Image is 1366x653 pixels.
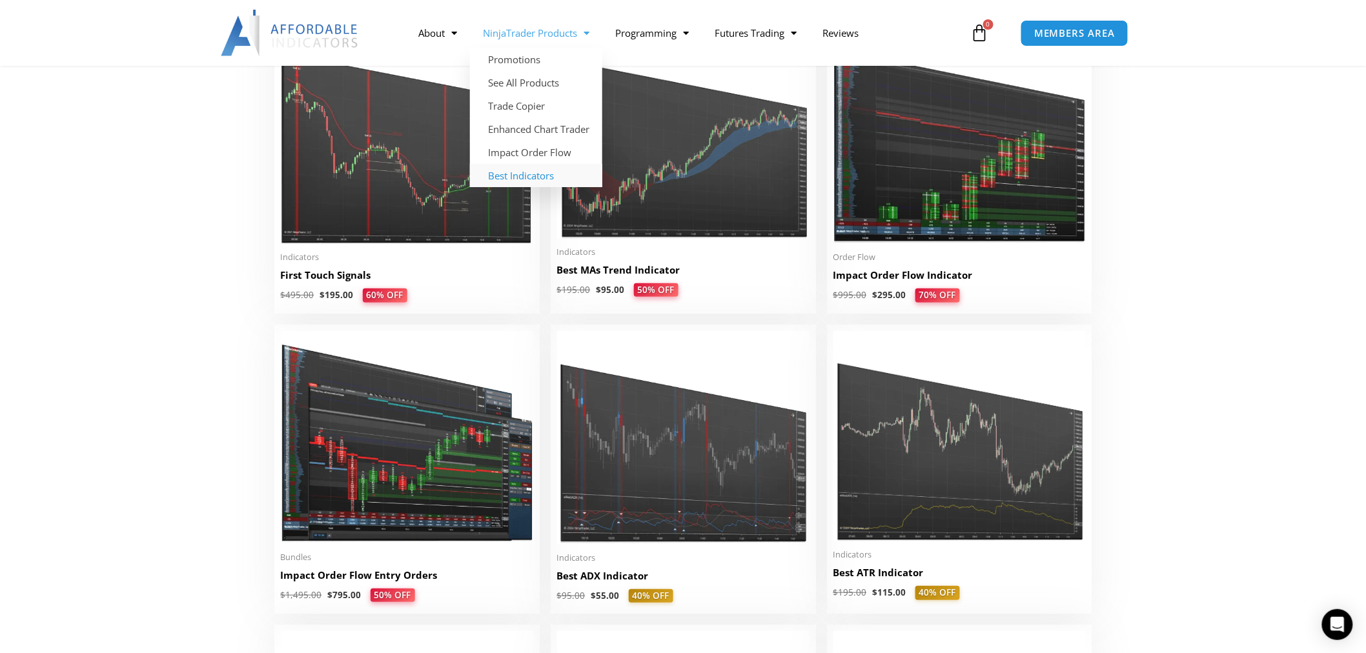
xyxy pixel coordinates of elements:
img: Best ATR Indicator [833,331,1086,542]
span: 50% OFF [632,283,680,297]
ul: NinjaTrader Products [470,48,602,187]
span: 0 [983,19,994,30]
bdi: 195.00 [557,284,591,296]
a: Impact Order Flow [470,141,602,164]
bdi: 55.00 [591,590,620,601]
img: Best MAs Trend Indicator [557,27,810,239]
span: $ [557,590,562,601]
bdi: 295.00 [873,289,906,301]
span: $ [833,289,839,301]
a: Futures Trading [702,18,810,48]
a: Promotions [470,48,602,71]
span: $ [281,589,286,601]
nav: Menu [405,18,967,48]
span: Indicators [833,549,1086,560]
span: $ [320,289,325,301]
a: Enhanced Chart Trader [470,117,602,141]
bdi: 995.00 [833,289,867,301]
bdi: 495.00 [281,289,314,301]
span: $ [328,589,333,601]
a: MEMBERS AREA [1021,20,1128,46]
span: 40% OFF [629,589,673,603]
a: Reviews [810,18,872,48]
span: 40% OFF [915,586,960,600]
bdi: 195.00 [320,289,354,301]
span: 50% OFF [369,588,416,603]
a: 0 [952,14,1008,52]
bdi: 1,495.00 [281,589,322,601]
span: Order Flow [833,252,1086,263]
img: Best ADX Indicator [557,331,810,545]
a: Best Indicators [470,164,602,187]
span: 60% OFF [361,288,409,303]
img: First Touch Signals 1 [281,27,533,244]
bdi: 795.00 [328,589,362,601]
span: $ [557,284,562,296]
a: Impact Order Flow Indicator [833,268,1086,288]
img: LogoAI | Affordable Indicators – NinjaTrader [221,10,360,56]
bdi: 195.00 [833,587,867,598]
bdi: 95.00 [557,590,586,601]
span: Indicators [281,252,533,263]
div: Open Intercom Messenger [1322,609,1353,640]
a: NinjaTrader Products [470,18,602,48]
span: 70% OFF [913,288,961,303]
a: Impact Order Flow Entry Orders [281,568,533,588]
a: See All Products [470,71,602,94]
span: Indicators [557,246,810,257]
a: About [405,18,470,48]
span: Indicators [557,552,810,563]
a: First Touch Signals [281,268,533,288]
h2: Best ATR Indicator [833,566,1086,579]
h2: Impact Order Flow Entry Orders [281,568,533,582]
span: $ [596,284,602,296]
span: $ [873,289,878,301]
a: Best MAs Trend Indicator [557,263,810,283]
h2: First Touch Signals [281,268,533,282]
bdi: 115.00 [873,587,906,598]
bdi: 95.00 [596,284,625,296]
span: $ [281,289,286,301]
a: Best ATR Indicator [833,566,1086,586]
span: $ [591,590,596,601]
h2: Impact Order Flow Indicator [833,268,1086,282]
img: Impact Order Flow Entry Orders [281,331,533,544]
a: Best ADX Indicator [557,569,810,589]
img: OrderFlow 2 [833,27,1086,244]
h2: Best MAs Trend Indicator [557,263,810,277]
span: MEMBERS AREA [1034,28,1115,38]
a: Trade Copier [470,94,602,117]
a: Programming [602,18,702,48]
h2: Best ADX Indicator [557,569,810,583]
span: $ [833,587,839,598]
span: $ [873,587,878,598]
span: Bundles [281,552,533,563]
